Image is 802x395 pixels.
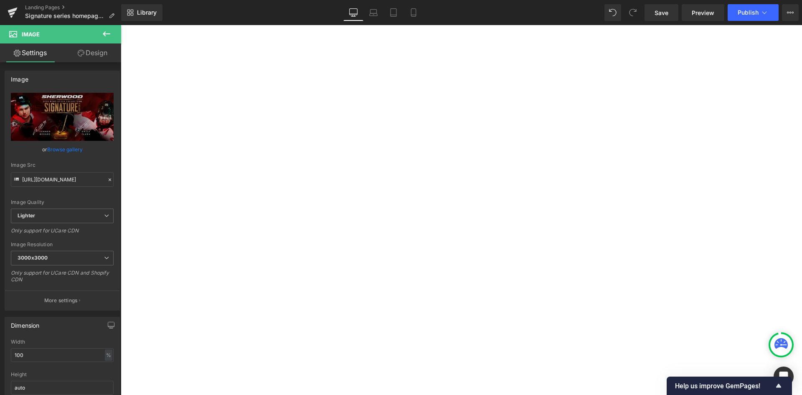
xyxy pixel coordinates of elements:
span: Library [137,9,157,16]
a: Mobile [404,4,424,21]
div: % [105,349,112,361]
span: Publish [738,9,759,16]
a: Design [62,43,123,62]
div: Dimension [11,317,40,329]
div: Image Quality [11,199,114,205]
a: Laptop [363,4,383,21]
input: auto [11,381,114,395]
div: Width [11,339,114,345]
div: Only support for UCare CDN [11,227,114,240]
input: auto [11,348,114,362]
b: 3000x3000 [18,255,48,261]
button: Undo [604,4,621,21]
div: Only support for UCare CDN and Shopify CDN [11,270,114,288]
button: More settings [5,291,119,310]
span: Save [655,8,668,17]
p: More settings [44,297,78,304]
a: Desktop [343,4,363,21]
button: Publish [728,4,779,21]
div: Height [11,372,114,377]
div: Open Intercom Messenger [774,367,794,387]
span: Preview [692,8,714,17]
span: Help us improve GemPages! [675,382,774,390]
b: Lighter [18,212,35,219]
button: More [782,4,799,21]
a: Landing Pages [25,4,121,11]
div: Image Src [11,162,114,168]
div: or [11,145,114,154]
a: Tablet [383,4,404,21]
a: Preview [682,4,724,21]
span: Image [22,31,40,38]
button: Redo [624,4,641,21]
a: Browse gallery [47,142,83,157]
input: Link [11,172,114,187]
span: Signature series homepage - EN [25,13,105,19]
div: Image [11,71,28,83]
button: Show survey - Help us improve GemPages! [675,381,784,391]
div: Image Resolution [11,242,114,247]
a: New Library [121,4,162,21]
